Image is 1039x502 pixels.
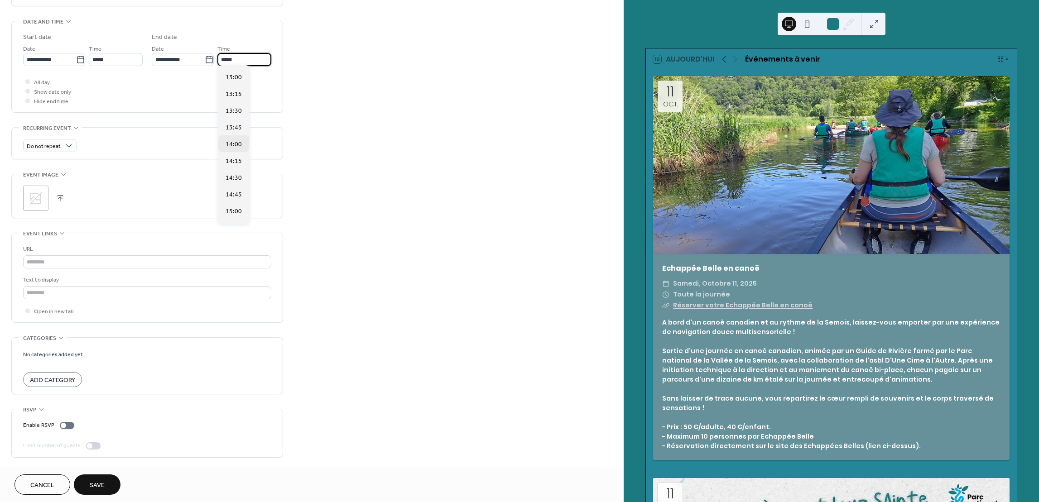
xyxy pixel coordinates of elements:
[34,307,74,316] span: Open in new tab
[23,350,84,359] span: No categories added yet.
[34,87,71,97] span: Show date only
[226,207,242,216] span: 15:00
[14,474,70,495] button: Cancel
[90,481,105,490] span: Save
[226,190,242,200] span: 14:45
[226,157,242,166] span: 14:15
[226,123,242,133] span: 13:45
[152,33,177,42] div: End date
[23,421,54,430] div: Enable RSVP
[74,474,120,495] button: Save
[27,141,61,152] span: Do not repeat
[23,17,63,27] span: Date and time
[217,44,230,54] span: Time
[673,301,813,310] a: Réserver votre Echappée Belle en canoë
[745,54,820,65] div: Événements à venir
[23,441,81,450] div: Limit number of guests
[23,372,82,387] button: Add Category
[662,300,669,311] div: ​
[667,487,674,501] div: 11
[226,224,242,233] span: 15:15
[23,334,56,343] span: Categories
[89,44,101,54] span: Time
[30,376,75,385] span: Add Category
[673,278,757,289] span: samedi, octobre 11, 2025
[662,263,760,273] a: Echappée Belle en canoë
[226,106,242,116] span: 13:30
[663,100,678,107] div: oct.
[23,186,48,211] div: ;
[23,229,57,239] span: Event links
[662,289,669,300] div: ​
[152,44,164,54] span: Date
[23,244,269,254] div: URL
[662,278,669,289] div: ​
[226,173,242,183] span: 14:30
[23,44,35,54] span: Date
[34,78,50,87] span: All day
[23,33,51,42] div: Start date
[673,289,730,300] span: Toute la journée
[226,73,242,82] span: 13:00
[30,481,54,490] span: Cancel
[226,140,242,149] span: 14:00
[653,318,1010,451] div: A bord d'un canoë canadien et au rythme de la Semois, laissez-vous emporter par une expérience de...
[23,275,269,285] div: Text to display
[667,85,674,99] div: 11
[23,405,36,415] span: RSVP
[226,90,242,99] span: 13:15
[34,97,68,106] span: Hide end time
[23,124,71,133] span: Recurring event
[23,170,58,180] span: Event image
